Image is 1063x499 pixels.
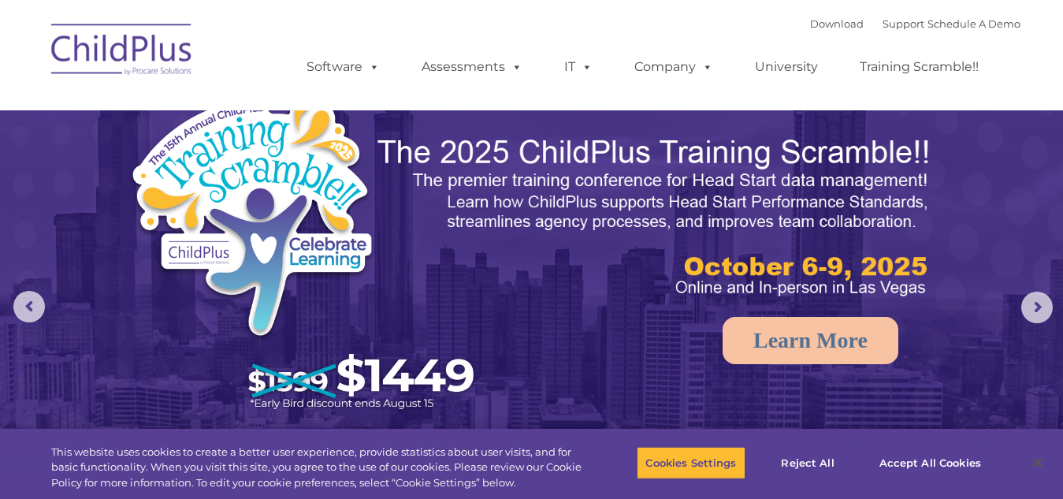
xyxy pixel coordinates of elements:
a: Learn More [723,317,898,364]
button: Cookies Settings [637,446,745,479]
div: This website uses cookies to create a better user experience, provide statistics about user visit... [51,445,585,491]
button: Reject All [759,446,857,479]
span: Phone number [219,169,286,181]
button: Accept All Cookies [871,446,990,479]
span: Last name [219,104,267,116]
a: IT [548,51,608,83]
a: Download [810,17,864,30]
a: Company [619,51,729,83]
a: Assessments [406,51,538,83]
button: Close [1020,445,1055,480]
a: Support [883,17,924,30]
img: ChildPlus by Procare Solutions [43,13,201,91]
a: University [739,51,834,83]
a: Software [291,51,396,83]
font: | [810,17,1020,30]
a: Training Scramble!! [844,51,994,83]
a: Schedule A Demo [927,17,1020,30]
